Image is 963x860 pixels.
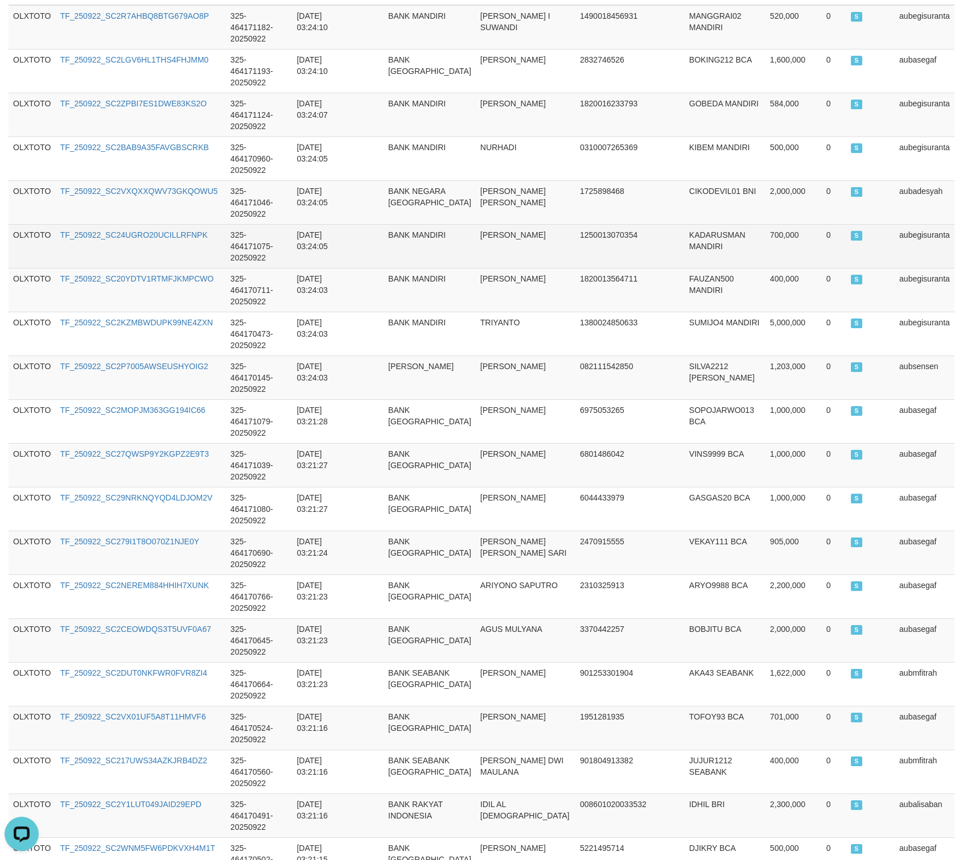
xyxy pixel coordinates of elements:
td: AKA43 SEABANK [685,662,766,706]
td: [PERSON_NAME] DWI MAULANA [476,750,575,793]
td: BANK MANDIRI [384,5,476,49]
td: [DATE] 03:21:16 [292,706,352,750]
td: [PERSON_NAME] [476,399,575,443]
a: TF_250922_SC2R7AHBQ8BTG679AO8P [60,11,209,20]
td: 325-464171046-20250922 [226,180,293,224]
td: [PERSON_NAME] [PERSON_NAME] [476,180,575,224]
span: SUCCESS [851,844,862,854]
td: OLXTOTO [9,180,56,224]
span: SUCCESS [851,494,862,503]
td: 0 [822,5,846,49]
td: 701,000 [766,706,822,750]
span: SUCCESS [851,187,862,197]
td: 0 [822,706,846,750]
td: 325-464170960-20250922 [226,137,293,180]
td: OLXTOTO [9,706,56,750]
td: [PERSON_NAME] [384,355,476,399]
td: aubasegaf [895,443,954,487]
td: [PERSON_NAME] [476,487,575,531]
td: SILVA2212 [PERSON_NAME] [685,355,766,399]
td: 1,000,000 [766,487,822,531]
td: [PERSON_NAME] [476,49,575,93]
td: 008601020033532 [575,793,685,837]
td: 1725898468 [575,180,685,224]
td: OLXTOTO [9,750,56,793]
td: 1951281935 [575,706,685,750]
td: 0 [822,662,846,706]
td: [PERSON_NAME] [476,93,575,137]
td: OLXTOTO [9,443,56,487]
td: BOKING212 BCA [685,49,766,93]
td: 0 [822,750,846,793]
td: GOBEDA MANDIRI [685,93,766,137]
td: aubasegaf [895,706,954,750]
td: ARYO9988 BCA [685,574,766,618]
span: SUCCESS [851,537,862,547]
a: TF_250922_SC2LGV6HL1THS4FHJMM0 [60,55,209,64]
td: 1,600,000 [766,49,822,93]
td: 325-464171080-20250922 [226,487,293,531]
td: 0 [822,312,846,355]
td: BANK MANDIRI [384,268,476,312]
a: TF_250922_SC27QWSP9Y2KGPZ2E9T3 [60,449,209,458]
a: TF_250922_SC2NEREM884HHIH7XUNK [60,581,209,590]
td: 1,000,000 [766,443,822,487]
td: OLXTOTO [9,574,56,618]
span: SUCCESS [851,231,862,241]
td: TRIYANTO [476,312,575,355]
td: OLXTOTO [9,137,56,180]
td: 901253301904 [575,662,685,706]
td: 325-464171182-20250922 [226,5,293,49]
td: BANK NEGARA [GEOGRAPHIC_DATA] [384,180,476,224]
a: TF_250922_SC2VXQXXQWV73GKQOWU5 [60,187,218,196]
td: 6801486042 [575,443,685,487]
td: 6044433979 [575,487,685,531]
td: BANK [GEOGRAPHIC_DATA] [384,49,476,93]
span: SUCCESS [851,56,862,65]
td: 325-464171079-20250922 [226,399,293,443]
a: TF_250922_SC2MOPJM363GG194IC66 [60,406,205,415]
span: SUCCESS [851,800,862,810]
td: CIKODEVIL01 BNI [685,180,766,224]
td: 1,203,000 [766,355,822,399]
a: TF_250922_SC2CEOWDQS3T5UVF0A67 [60,625,211,634]
td: [DATE] 03:21:23 [292,618,352,662]
span: SUCCESS [851,275,862,284]
td: 400,000 [766,268,822,312]
td: aubegisuranta [895,93,954,137]
td: OLXTOTO [9,5,56,49]
td: 0 [822,224,846,268]
td: OLXTOTO [9,312,56,355]
td: 0 [822,443,846,487]
td: [DATE] 03:21:16 [292,793,352,837]
span: SUCCESS [851,450,862,460]
td: 500,000 [766,137,822,180]
td: 0 [822,574,846,618]
td: OLXTOTO [9,49,56,93]
td: 0 [822,93,846,137]
a: TF_250922_SC2WNM5FW6PDKVXH4M1T [60,844,215,853]
td: BANK MANDIRI [384,312,476,355]
td: 0 [822,180,846,224]
a: TF_250922_SC217UWS34AZKJRB4DZ2 [60,756,207,765]
td: [DATE] 03:24:10 [292,49,352,93]
td: [DATE] 03:24:05 [292,180,352,224]
td: 2,000,000 [766,180,822,224]
td: 0 [822,355,846,399]
td: [PERSON_NAME] [476,355,575,399]
td: [DATE] 03:24:10 [292,5,352,49]
td: NURHADI [476,137,575,180]
td: 325-464170560-20250922 [226,750,293,793]
td: 0 [822,531,846,574]
td: 1820016233793 [575,93,685,137]
a: TF_250922_SC2P7005AWSEUSHYOIG2 [60,362,208,371]
td: 0 [822,487,846,531]
td: 325-464171193-20250922 [226,49,293,93]
td: 325-464170491-20250922 [226,793,293,837]
td: BANK [GEOGRAPHIC_DATA] [384,399,476,443]
span: SUCCESS [851,581,862,591]
td: aubegisuranta [895,268,954,312]
td: JUJUR1212 SEABANK [685,750,766,793]
td: [DATE] 03:24:03 [292,355,352,399]
td: 325-464170664-20250922 [226,662,293,706]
